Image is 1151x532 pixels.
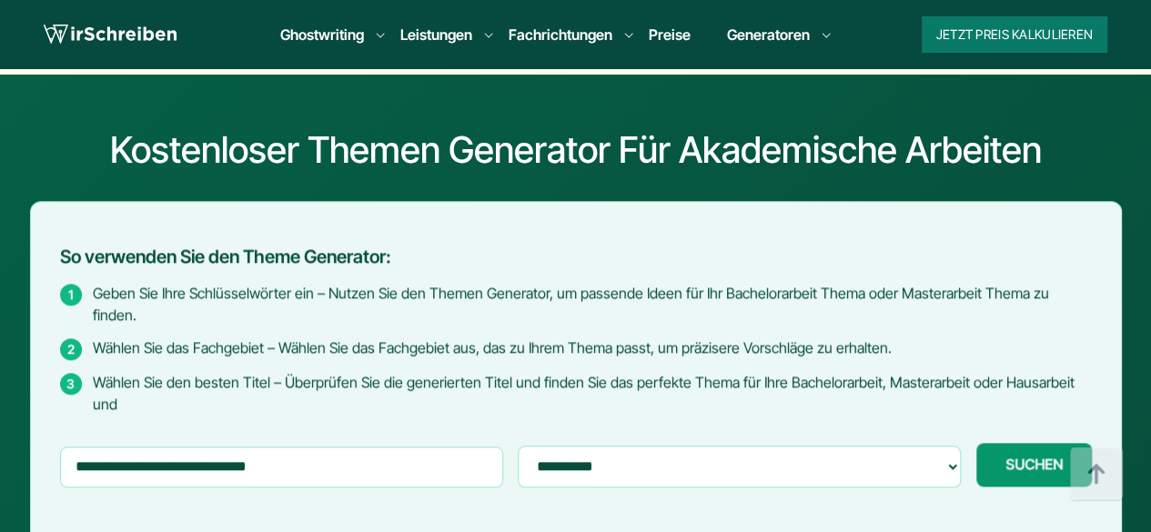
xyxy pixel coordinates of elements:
[60,282,1092,326] li: Geben Sie Ihre Schlüsselwörter ein – Nutzen Sie den Themen Generator, um passende Ideen für Ihr B...
[976,443,1092,487] button: SUCHEN
[44,21,177,48] img: logo wirschreiben
[400,24,472,45] a: Leistungen
[1005,456,1063,472] span: SUCHEN
[60,284,82,306] span: 1
[509,24,612,45] a: Fachrichtungen
[60,371,1092,415] li: Wählen Sie den besten Titel – Überprüfen Sie die generierten Titel und finden Sie das perfekte Th...
[60,373,82,395] span: 3
[60,338,82,360] span: 2
[922,16,1107,53] button: Jetzt Preis kalkulieren
[280,24,364,45] a: Ghostwriting
[15,128,1136,172] h1: Kostenloser Themen Generator für akademische Arbeiten
[727,24,810,45] a: Generatoren
[1069,447,1124,502] img: button top
[649,25,691,44] a: Preise
[60,246,1092,267] h2: So verwenden Sie den Theme Generator:
[60,336,1092,360] li: Wählen Sie das Fachgebiet – Wählen Sie das Fachgebiet aus, das zu Ihrem Thema passt, um präzisere...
